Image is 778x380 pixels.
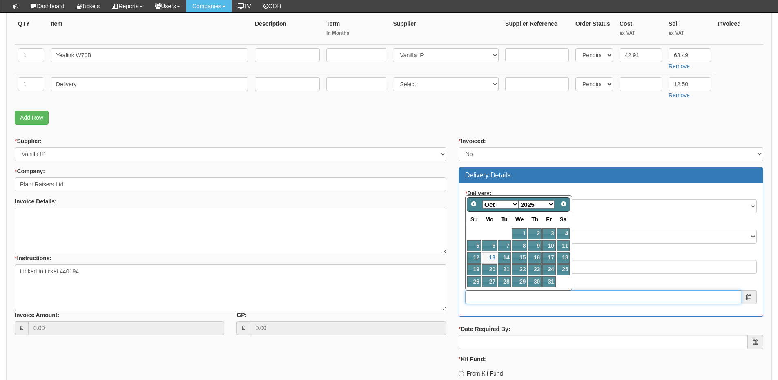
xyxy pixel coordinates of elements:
[236,311,247,319] label: GP:
[390,16,502,45] th: Supplier
[470,216,478,223] span: Sunday
[560,201,567,207] span: Next
[528,228,542,239] a: 2
[467,264,481,275] a: 19
[546,216,552,223] span: Friday
[557,252,570,263] a: 18
[528,264,542,275] a: 23
[528,240,542,251] a: 9
[459,355,486,363] label: Kit Fund:
[512,228,527,239] a: 1
[572,16,616,45] th: Order Status
[15,167,45,175] label: Company:
[467,276,481,287] a: 26
[15,137,42,145] label: Supplier:
[482,276,497,287] a: 27
[714,16,763,45] th: Invoiced
[557,228,570,239] a: 4
[512,252,527,263] a: 15
[47,16,252,45] th: Item
[665,16,714,45] th: Sell
[558,199,569,210] a: Next
[616,16,665,45] th: Cost
[498,276,511,287] a: 28
[498,264,511,275] a: 21
[557,264,570,275] a: 25
[323,16,390,45] th: Term
[557,240,570,251] a: 11
[482,240,497,251] a: 6
[252,16,323,45] th: Description
[528,252,542,263] a: 16
[482,264,497,275] a: 20
[467,252,481,263] a: 12
[485,216,493,223] span: Monday
[669,92,690,98] a: Remove
[15,197,57,206] label: Invoice Details:
[512,276,527,287] a: 29
[512,264,527,275] a: 22
[15,311,59,319] label: Invoice Amount:
[498,240,511,251] a: 7
[498,252,511,263] a: 14
[470,201,477,207] span: Prev
[459,371,464,376] input: From Kit Fund
[542,240,555,251] a: 10
[467,240,481,251] a: 5
[468,199,479,210] a: Prev
[459,369,503,378] label: From Kit Fund
[501,216,508,223] span: Tuesday
[620,30,662,37] small: ex VAT
[465,172,757,179] h3: Delivery Details
[669,63,690,69] a: Remove
[465,189,492,197] label: Delivery:
[15,111,49,125] a: Add Row
[669,30,711,37] small: ex VAT
[459,137,486,145] label: Invoiced:
[326,30,386,37] small: In Months
[15,16,47,45] th: QTY
[482,252,497,263] a: 13
[560,216,567,223] span: Saturday
[542,228,555,239] a: 3
[15,254,51,262] label: Instructions:
[515,216,524,223] span: Wednesday
[459,325,510,333] label: Date Required By:
[542,252,555,263] a: 17
[512,240,527,251] a: 8
[528,276,542,287] a: 30
[542,264,555,275] a: 24
[542,276,555,287] a: 31
[502,16,572,45] th: Supplier Reference
[531,216,538,223] span: Thursday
